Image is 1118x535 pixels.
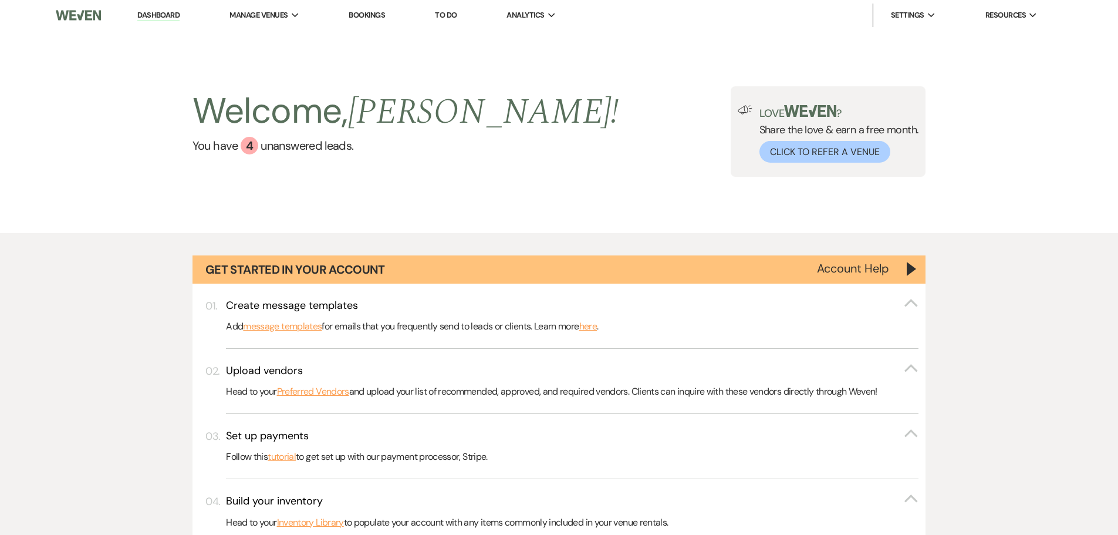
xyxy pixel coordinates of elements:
p: Head to your and upload your list of recommended, approved, and required vendors. Clients can inq... [226,384,918,399]
h3: Upload vendors [226,364,303,378]
button: Build your inventory [226,494,918,509]
a: You have 4 unanswered leads. [192,137,619,154]
a: here [579,319,597,334]
h3: Create message templates [226,298,358,313]
h1: Get Started in Your Account [205,261,385,278]
img: Weven Logo [56,3,100,28]
a: message templates [243,319,322,334]
button: Click to Refer a Venue [759,141,890,163]
img: weven-logo-green.svg [784,105,836,117]
span: Manage Venues [229,9,288,21]
a: Bookings [349,10,385,20]
p: Follow this to get set up with our payment processor, Stripe. [226,449,918,465]
span: Settings [891,9,924,21]
a: To Do [435,10,457,20]
a: Preferred Vendors [277,384,349,399]
h2: Welcome, [192,86,619,137]
button: Account Help [817,263,889,274]
p: Add for emails that you frequently send to leads or clients. Learn more . [226,319,918,334]
span: Resources [985,9,1026,21]
h3: Set up payments [226,429,309,443]
button: Set up payments [226,429,918,443]
div: Share the love & earn a free month. [752,105,919,163]
button: Create message templates [226,298,918,313]
img: loud-speaker-illustration.svg [738,105,752,115]
p: Love ? [759,105,919,119]
button: Upload vendors [226,364,918,378]
div: 4 [241,137,258,154]
h3: Build your inventory [226,494,323,509]
a: Inventory Library [277,515,344,530]
p: Head to your to populate your account with any items commonly included in your venue rentals. [226,515,918,530]
a: Dashboard [137,10,180,21]
span: Analytics [506,9,544,21]
a: tutorial [268,449,296,465]
span: [PERSON_NAME] ! [348,85,619,139]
